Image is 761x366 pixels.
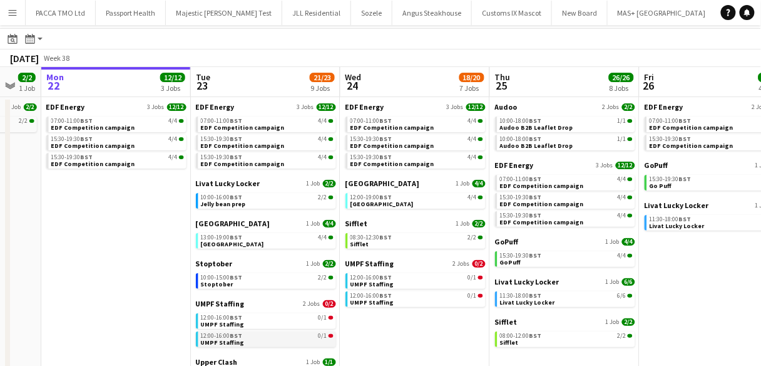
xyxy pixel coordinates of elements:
span: 4/4 [169,136,178,142]
span: 12/12 [160,73,185,82]
span: 2/2 [618,333,626,339]
span: 2 Jobs [453,260,470,268]
span: EDF Competition campaign [350,160,434,168]
a: 15:30-19:30BST4/4EDF Competition campaign [350,135,483,149]
a: 15:30-19:30BST4/4EDF Competition campaign [201,135,334,149]
span: 1 Job [307,180,320,187]
a: 10:00-15:00BST2/2Stoptober [201,273,334,288]
span: BST [380,233,392,241]
span: EDF Energy [645,102,683,112]
span: 11:30-18:00 [650,216,692,222]
span: BST [380,135,392,143]
a: 07:00-11:00BST4/4EDF Competition campaign [51,117,184,131]
div: Livat Lucky Locker1 Job6/611:30-18:00BST6/6Livat Lucky Locker [495,277,635,317]
a: 07:00-11:00BST4/4EDF Competition campaign [500,175,633,189]
span: BST [230,153,243,161]
span: Stoptober [201,280,233,288]
span: 2/2 [18,73,36,82]
div: EDF Energy3 Jobs12/1207:00-11:00BST4/4EDF Competition campaign15:30-19:30BST4/4EDF Competition ca... [495,160,635,237]
span: 25 [493,78,511,93]
span: Sifflet [345,219,368,228]
span: 3 Jobs [148,103,165,111]
span: 0/1 [468,274,477,281]
a: Livat Lucky Locker1 Job6/6 [495,277,635,286]
span: 4/4 [179,137,184,141]
a: EDF Energy3 Jobs12/12 [196,102,336,112]
span: BST [679,215,692,223]
div: Sifflet1 Job2/208:00-12:00BST2/2Sifflet [495,317,635,350]
span: EDF Competition campaign [500,218,584,226]
span: 12/12 [466,103,486,111]
span: 4/4 [329,155,334,159]
span: 6/6 [628,294,633,298]
span: 4/4 [179,119,184,123]
span: 08:00-12:00 [500,333,542,339]
span: BST [679,117,692,125]
span: 4/4 [319,118,327,124]
span: 1/1 [323,358,336,366]
span: UMPF Staffing [201,338,245,347]
a: 11:30-18:00BST6/6Livat Lucky Locker [500,291,633,306]
span: 2/2 [622,318,635,326]
span: 0/1 [319,315,327,321]
span: 4/4 [472,180,486,187]
span: 15:30-19:30 [201,136,243,142]
button: Passport Health [96,1,166,25]
span: GoPuff [495,237,519,246]
span: 24 [344,78,362,93]
a: 10:00-16:00BST2/2Jelly bean prep [201,193,334,207]
span: 4/4 [323,220,336,227]
span: 07:00-11:00 [500,176,542,182]
span: 2/2 [29,119,34,123]
span: 2 Jobs [304,300,320,308]
div: EDF Energy3 Jobs12/1207:00-11:00BST4/4EDF Competition campaign15:30-19:30BST4/4EDF Competition ca... [196,102,336,179]
span: 1 Job [8,103,21,111]
span: 4/4 [468,118,477,124]
span: 4/4 [329,119,334,123]
span: 4/4 [478,137,483,141]
span: 15:30-19:30 [650,176,692,182]
span: Livat Lucky Locker [650,222,705,230]
div: 3 Jobs [161,83,185,93]
span: Sifflet [500,338,519,347]
span: 12/12 [616,162,635,169]
div: EDF Energy3 Jobs12/1207:00-11:00BST4/4EDF Competition campaign15:30-19:30BST4/4EDF Competition ca... [46,102,186,171]
a: 15:30-19:30BST4/4GoPuff [500,251,633,266]
div: UMPF Staffing2 Jobs0/212:00-16:00BST0/1UMPF Staffing12:00-16:00BST0/1UMPF Staffing [345,259,486,310]
span: 2/2 [329,276,334,280]
span: 4/4 [628,254,633,258]
span: 4/4 [618,212,626,219]
a: 08:30-12:30BST2/2Sifflet [350,233,483,248]
span: 07:00-11:00 [51,118,93,124]
a: Livat Lucky Locker1 Job2/2 [196,179,336,188]
span: BST [529,193,542,201]
span: 3 Jobs [596,162,613,169]
div: 9 Jobs [310,83,334,93]
span: 1 Job [307,220,320,227]
span: Livat Lucky Locker [645,201,709,210]
a: 15:30-19:30BST4/4EDF Competition campaign [51,153,184,167]
span: BST [230,193,243,201]
span: 15:30-19:30 [500,212,542,219]
span: BST [529,117,542,125]
span: 1 Job [456,220,470,227]
span: 4/4 [478,196,483,199]
span: EDF Competition campaign [201,142,285,150]
span: 2/2 [472,220,486,227]
span: Sifflet [495,317,518,327]
span: Mon [46,71,64,83]
span: 1/1 [628,119,633,123]
span: BST [679,135,692,143]
a: EDF Energy3 Jobs12/12 [495,160,635,170]
span: 2/2 [323,260,336,268]
span: BST [380,273,392,281]
span: 4/4 [468,136,477,142]
span: 15:30-19:30 [350,154,392,160]
span: 12:00-16:00 [350,274,392,281]
span: 12:00-19:00 [350,194,392,201]
span: 13:00-19:00 [201,234,243,241]
span: 1 Job [456,180,470,187]
a: Stoptober1 Job2/2 [196,259,336,268]
span: BST [230,117,243,125]
div: 7 Jobs [460,83,484,93]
